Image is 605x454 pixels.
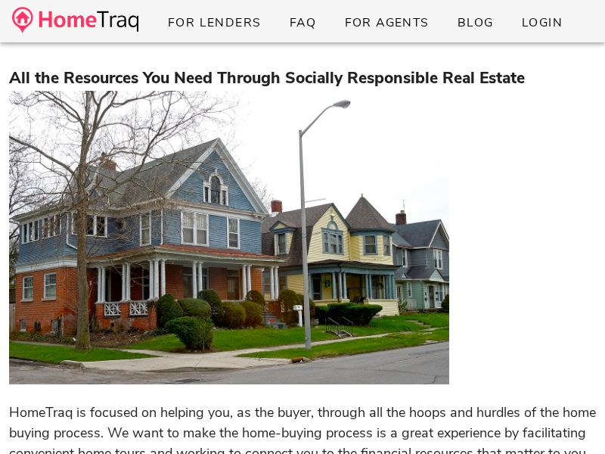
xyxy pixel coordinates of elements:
[9,91,449,384] img: cd7d0540-c481-11eb-9242-8105a76f57b3-1200px-WilliamsWoodlandFtWIN.jpeg
[12,7,138,33] img: desktop-logo.34a1112.png
[167,14,262,31] span: For Lenders
[277,9,329,36] a: FAQ
[445,9,506,36] a: Blog
[529,381,605,454] iframe: Chat Widget
[289,14,317,31] span: FAQ
[521,14,563,31] span: Login
[155,9,274,36] a: For Lenders
[343,14,429,31] span: For Agents
[509,9,575,36] a: Login
[9,67,596,91] h3: All the Resources You Need Through Socially Responsible Real Estate
[331,9,441,36] a: For Agents
[457,14,494,31] span: Blog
